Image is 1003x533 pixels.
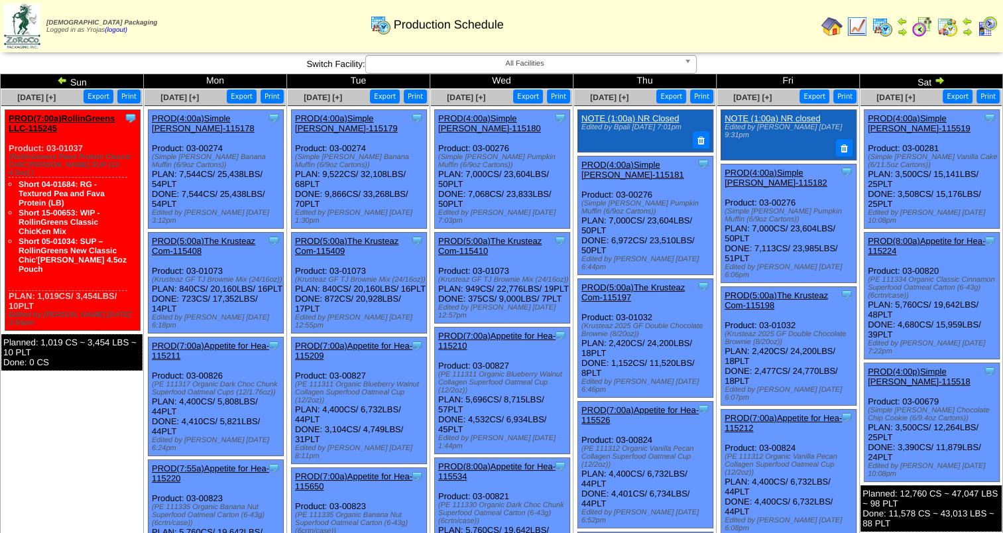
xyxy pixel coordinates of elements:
[57,75,68,86] img: arrowleft.gif
[868,113,971,133] a: PROD(4:00a)Simple [PERSON_NAME]-115519
[410,234,424,247] img: Tooltip
[573,74,717,89] td: Thu
[581,255,713,271] div: Edited by [PERSON_NAME] [DATE] 6:44pm
[983,234,996,247] img: Tooltip
[410,339,424,352] img: Tooltip
[295,209,426,225] div: Edited by [PERSON_NAME] [DATE] 1:30pm
[578,156,713,274] div: Product: 03-00276 PLAN: 7,000CS / 23,604LBS / 50PLT DONE: 6,972CS / 23,510LBS / 50PLT
[17,93,56,102] a: [DATE] [+]
[144,74,287,89] td: Mon
[934,75,945,86] img: arrowright.gif
[868,153,999,169] div: (Simple [PERSON_NAME] Vanilla Cake (6/11.5oz Cartons))
[404,89,427,103] button: Print
[868,462,999,478] div: Edited by [PERSON_NAME] [DATE] 10:08pm
[295,276,426,284] div: (Krusteaz GF TJ Brownie Mix (24/16oz))
[840,410,853,424] img: Tooltip
[46,19,157,27] span: [DEMOGRAPHIC_DATA] Packaging
[152,276,283,284] div: (Krusteaz GF TJ Brownie Mix (24/16oz))
[864,363,1000,482] div: Product: 03-00679 PLAN: 3,500CS / 12,264LBS / 25PLT DONE: 3,390CS / 11,879LBS / 24PLT
[152,463,269,483] a: PROD(7:55a)Appetite for Hea-115220
[105,27,127,34] a: (logout)
[690,89,713,103] button: Print
[554,459,567,473] img: Tooltip
[152,436,283,452] div: Edited by [PERSON_NAME] [DATE] 6:24pm
[5,110,141,331] div: Product: 03-01037 PLAN: 1,019CS / 3,454LBS / 10PLT
[438,276,569,284] div: (Krusteaz GF TJ Brownie Mix (24/16oz))
[370,14,391,35] img: calendarprod.gif
[438,153,569,169] div: (Simple [PERSON_NAME] Pumpkin Muffin (6/9oz Cartons))
[868,276,999,300] div: (PE 111334 Organic Classic Cinnamon Superfood Oatmeal Carton (6-43g)(6crtn/case))
[267,111,280,125] img: Tooltip
[435,110,570,229] div: Product: 03-00276 PLAN: 7,000CS / 23,604LBS / 50PLT DONE: 7,068CS / 23,833LBS / 50PLT
[725,207,856,223] div: (Simple [PERSON_NAME] Pumpkin Muffin (6/9oz Cartons))
[868,406,999,422] div: (Simple [PERSON_NAME] Chocolate Chip Cookie (6/9.4oz Cartons))
[590,93,628,102] a: [DATE] [+]
[697,157,710,170] img: Tooltip
[152,153,283,169] div: (Simple [PERSON_NAME] Banana Muffin (6/9oz Cartons))
[304,93,342,102] a: [DATE] [+]
[410,469,424,483] img: Tooltip
[152,341,269,361] a: PROD(7:00a)Appetite for Hea-115211
[721,164,856,282] div: Product: 03-00276 PLAN: 7,000CS / 23,604LBS / 50PLT DONE: 7,113CS / 23,985LBS / 51PLT
[160,93,199,102] a: [DATE] [+]
[152,113,255,133] a: PROD(4:00a)Simple [PERSON_NAME]-115178
[394,18,504,32] span: Production Schedule
[897,27,908,37] img: arrowright.gif
[725,330,856,346] div: (Krusteaz 2025 GF Double Chocolate Brownie (8/20oz))
[46,19,157,34] span: Logged in as Yrojas
[554,329,567,342] img: Tooltip
[840,288,853,301] img: Tooltip
[152,381,283,396] div: (PE 111317 Organic Dark Choc Chunk Superfood Oatmeal Cups (12/1.76oz))
[868,367,971,386] a: PROD(4:00p)Simple [PERSON_NAME]-115518
[872,16,893,37] img: calendarprod.gif
[943,89,973,103] button: Export
[733,93,772,102] a: [DATE] [+]
[983,365,996,378] img: Tooltip
[148,337,284,456] div: Product: 03-00826 PLAN: 4,400CS / 5,808LBS / 44PLT DONE: 4,410CS / 5,821LBS / 44PLT
[581,200,713,215] div: (Simple [PERSON_NAME] Pumpkin Muffin (6/9oz Cartons))
[697,402,710,416] img: Tooltip
[693,131,710,148] button: Delete Note
[721,286,856,405] div: Product: 03-01032 PLAN: 2,420CS / 24,200LBS / 18PLT DONE: 2,477CS / 24,770LBS / 18PLT
[581,445,713,469] div: (PE 111312 Organic Vanilla Pecan Collagen Superfood Oatmeal Cup (12/2oz))
[148,233,284,333] div: Product: 03-01073 PLAN: 840CS / 20,160LBS / 16PLT DONE: 723CS / 17,352LBS / 14PLT
[868,236,985,256] a: PROD(8:00a)Appetite for Hea-115224
[581,160,684,180] a: PROD(4:00a)Simple [PERSON_NAME]-115181
[821,16,843,37] img: home.gif
[725,168,827,188] a: PROD(4:00a)Simple [PERSON_NAME]-115182
[725,386,856,402] div: Edited by [PERSON_NAME] [DATE] 6:07pm
[725,516,856,532] div: Edited by [PERSON_NAME] [DATE] 6:08pm
[656,89,686,103] button: Export
[295,471,412,491] a: PROD(7:00a)Appetite for Hea-115650
[371,56,679,72] span: All Facilities
[295,341,412,361] a: PROD(7:00a)Appetite for Hea-115209
[976,16,998,37] img: calendarcustomer.gif
[438,209,569,225] div: Edited by [PERSON_NAME] [DATE] 7:03pm
[725,290,828,310] a: PROD(5:00a)The Krusteaz Com-115198
[9,113,115,133] a: PROD(7:00a)RollinGreens LLC-115245
[581,405,699,425] a: PROD(7:00a)Appetite for Hea-115526
[725,123,851,139] div: Edited by [PERSON_NAME] [DATE] 9:31pm
[581,378,713,394] div: Edited by [PERSON_NAME] [DATE] 6:46pm
[876,93,915,102] a: [DATE] [+]
[868,339,999,355] div: Edited by [PERSON_NAME] [DATE] 7:22pm
[438,331,556,351] a: PROD(7:00a)Appetite for Hea-115210
[840,165,853,178] img: Tooltip
[717,74,860,89] td: Fri
[581,322,713,338] div: (Krusteaz 2025 GF Double Chocolate Brownie (8/20oz))
[430,74,573,89] td: Wed
[554,111,567,125] img: Tooltip
[1,334,143,371] div: Planned: 1,019 CS ~ 3,454 LBS ~ 10 PLT Done: 0 CS
[370,89,400,103] button: Export
[124,111,137,125] img: Tooltip
[438,501,569,525] div: (PE 111330 Organic Dark Choc Chunk Superfood Oatmeal Carton (6-43g)(6crtn/case))
[1,74,144,89] td: Sun
[295,381,426,404] div: (PE 111311 Organic Blueberry Walnut Collagen Superfood Oatmeal Cup (12/2oz))
[152,314,283,329] div: Edited by [PERSON_NAME] [DATE] 6:18pm
[9,153,140,177] div: (RollinGreens Plant Protein Classic CHIC'[PERSON_NAME] SUP (12-4.5oz) )
[19,237,127,274] a: Short 05-01034: SUP – RollinGreens New Classic Chic'[PERSON_NAME] 4.5oz Pouch
[547,89,570,103] button: Print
